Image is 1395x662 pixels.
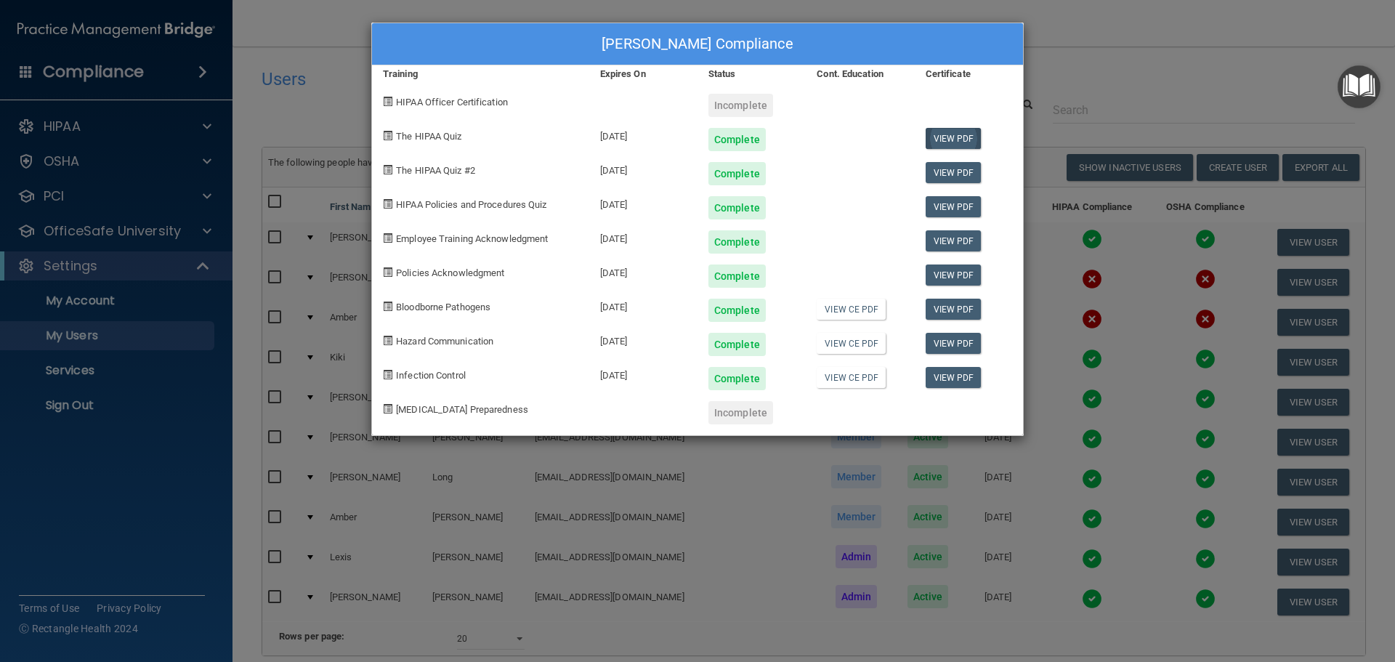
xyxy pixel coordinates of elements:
div: Expires On [589,65,697,83]
div: Status [697,65,806,83]
span: The HIPAA Quiz #2 [396,165,475,176]
div: [DATE] [589,254,697,288]
div: Complete [708,299,766,322]
a: View PDF [926,333,982,354]
div: Incomplete [708,94,773,117]
div: Incomplete [708,401,773,424]
a: View PDF [926,299,982,320]
div: Certificate [915,65,1023,83]
div: Complete [708,162,766,185]
div: [DATE] [589,185,697,219]
div: [DATE] [589,356,697,390]
a: View PDF [926,230,982,251]
a: View PDF [926,128,982,149]
span: Hazard Communication [396,336,493,347]
div: [DATE] [589,151,697,185]
a: View CE PDF [817,367,886,388]
div: Cont. Education [806,65,914,83]
a: View PDF [926,162,982,183]
div: Complete [708,128,766,151]
div: [DATE] [589,288,697,322]
div: [DATE] [589,117,697,151]
div: Complete [708,265,766,288]
span: Bloodborne Pathogens [396,302,490,312]
span: Policies Acknowledgment [396,267,504,278]
a: View PDF [926,367,982,388]
div: [DATE] [589,322,697,356]
button: Open Resource Center [1338,65,1380,108]
a: View PDF [926,265,982,286]
span: HIPAA Officer Certification [396,97,508,108]
a: View CE PDF [817,299,886,320]
div: Complete [708,367,766,390]
span: [MEDICAL_DATA] Preparedness [396,404,528,415]
div: [PERSON_NAME] Compliance [372,23,1023,65]
a: View CE PDF [817,333,886,354]
div: Complete [708,230,766,254]
span: Infection Control [396,370,466,381]
div: Complete [708,196,766,219]
span: The HIPAA Quiz [396,131,461,142]
a: View PDF [926,196,982,217]
div: Training [372,65,589,83]
span: HIPAA Policies and Procedures Quiz [396,199,546,210]
div: Complete [708,333,766,356]
div: [DATE] [589,219,697,254]
span: Employee Training Acknowledgment [396,233,548,244]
